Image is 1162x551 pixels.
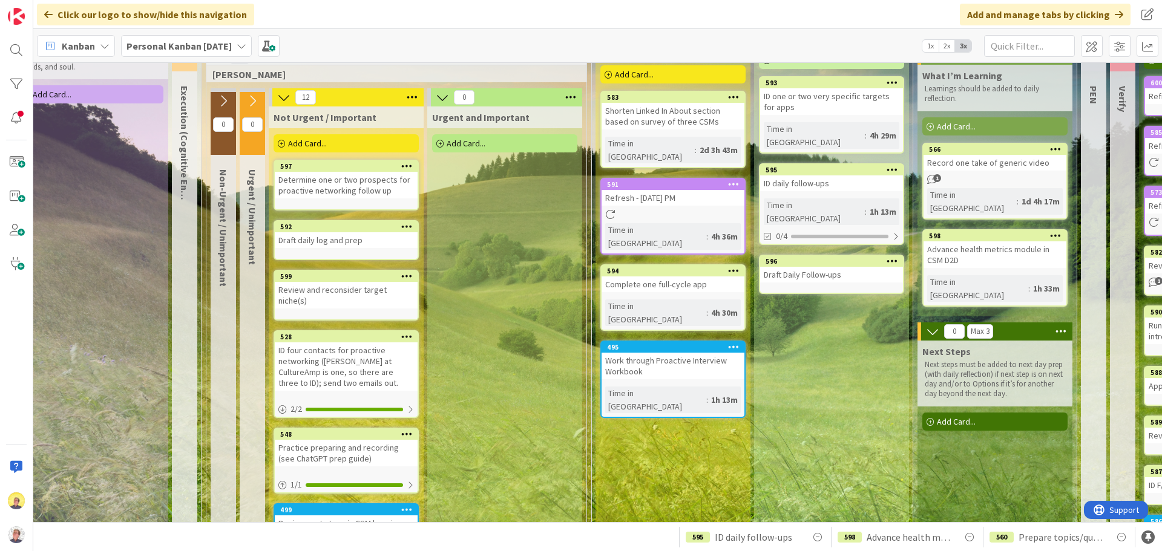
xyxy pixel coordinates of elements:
[764,198,865,225] div: Time in [GEOGRAPHIC_DATA]
[600,178,746,255] a: 591Refresh - [DATE] PMTime in [GEOGRAPHIC_DATA]:4h 36m
[760,77,903,115] div: 593ID one or two very specific targets for apps
[697,143,741,157] div: 2d 3h 43m
[275,342,418,391] div: ID four contacts for proactive networking ([PERSON_NAME] at CultureAmp is one, so there are three...
[925,360,1065,399] p: Next steps must be added to next day prep (with daily reflection) if next step is on next day and...
[275,477,418,492] div: 1/1
[295,90,316,105] span: 12
[600,264,746,331] a: 594Complete one full-cycle appTime in [GEOGRAPHIC_DATA]:4h 30m
[971,328,990,334] div: Max 3
[8,492,25,509] img: JW
[280,272,418,281] div: 599
[280,430,418,439] div: 548
[990,532,1014,543] div: 560
[760,165,903,191] div: 595ID daily follow-ups
[927,188,1017,215] div: Time in [GEOGRAPHIC_DATA]
[760,256,903,282] div: 596Draft Daily Follow-ups
[922,40,939,52] span: 1x
[706,306,708,319] span: :
[275,504,418,542] div: 499Review next steps in CSM learning over all
[922,229,1068,307] a: 598Advance health metrics module in CSM D2DTime in [GEOGRAPHIC_DATA]:1h 33m
[275,221,418,248] div: 592Draft daily log and prep
[602,266,744,292] div: 594Complete one full-cycle app
[607,93,744,102] div: 583
[760,77,903,88] div: 593
[275,161,418,172] div: 597
[927,275,1028,302] div: Time in [GEOGRAPHIC_DATA]
[274,220,419,260] a: 592Draft daily log and prep
[217,169,229,287] span: Non-Urgent / Unimportant
[922,345,971,357] span: Next Steps
[760,165,903,175] div: 595
[274,428,419,494] a: 548Practice preparing and recording (see ChatGPT prep guide)1/1
[212,68,571,80] span: Eisenhower
[922,143,1068,220] a: 566Record one take of generic videoTime in [GEOGRAPHIC_DATA]:1d 4h 17m
[924,144,1066,155] div: 566
[766,79,903,87] div: 593
[275,429,418,466] div: 548Practice preparing and recording (see ChatGPT prep guide)
[867,530,953,544] span: Advance health metrics module in CSM D2D
[929,232,1066,240] div: 598
[1019,530,1105,544] span: Prepare topics/questions for for info interview call with [PERSON_NAME] at CultureAmp
[600,341,746,418] a: 495Work through Proactive Interview WorkbookTime in [GEOGRAPHIC_DATA]:1h 13m
[605,137,695,163] div: Time in [GEOGRAPHIC_DATA]
[922,70,1002,82] span: What I’m Learning
[776,230,787,243] span: 0/4
[960,4,1131,25] div: Add and manage tabs by clicking
[760,256,903,267] div: 596
[280,333,418,341] div: 528
[759,163,904,245] a: 595ID daily follow-upsTime in [GEOGRAPHIC_DATA]:1h 13m0/4
[179,86,191,289] span: Execution (Cognitive Energy L-M)
[602,103,744,129] div: Shorten Linked In About section based on survey of three CSMs
[708,393,741,406] div: 1h 13m
[33,89,71,100] span: Add Card...
[708,306,741,319] div: 4h 30m
[759,255,904,294] a: 596Draft Daily Follow-ups
[275,331,418,391] div: 528ID four contacts for proactive networking ([PERSON_NAME] at CultureAmp is one, so there are th...
[760,88,903,115] div: ID one or two very specific targets for apps
[602,353,744,379] div: Work through Proactive Interview Workbook
[605,299,706,326] div: Time in [GEOGRAPHIC_DATA]
[275,440,418,466] div: Practice preparing and recording (see ChatGPT prep guide)
[275,331,418,342] div: 528
[706,230,708,243] span: :
[865,205,867,218] span: :
[602,342,744,353] div: 495
[984,35,1075,57] input: Quick Filter...
[454,90,474,105] span: 0
[602,266,744,276] div: 594
[865,129,867,142] span: :
[280,162,418,171] div: 597
[25,2,55,16] span: Support
[274,270,419,321] a: 599Review and reconsider target niche(s)
[686,532,710,543] div: 595
[924,230,1066,241] div: 598
[246,169,258,265] span: Urgent / Unimportant
[1019,195,1063,208] div: 1d 4h 17m
[432,111,530,123] span: Urgent and Important
[924,241,1066,268] div: Advance health metrics module in CSM D2D
[764,122,865,149] div: Time in [GEOGRAPHIC_DATA]
[37,4,254,25] div: Click our logo to show/hide this navigation
[924,144,1066,171] div: 566Record one take of generic video
[939,40,955,52] span: 2x
[602,179,744,206] div: 591Refresh - [DATE] PM
[933,174,941,182] span: 1
[708,230,741,243] div: 4h 36m
[1088,86,1100,104] span: PEN
[275,161,418,198] div: 597Determine one or two prospects for proactive networking follow up
[766,166,903,174] div: 595
[602,190,744,206] div: Refresh - [DATE] PM
[1030,282,1063,295] div: 1h 33m
[602,179,744,190] div: 591
[706,393,708,406] span: :
[766,257,903,266] div: 596
[867,129,899,142] div: 4h 29m
[715,530,792,544] span: ID daily follow-ups
[274,160,419,210] a: 597Determine one or two prospects for proactive networking follow up
[615,69,654,80] span: Add Card...
[213,117,234,132] span: 0
[62,39,95,53] span: Kanban
[242,117,263,132] span: 0
[275,232,418,248] div: Draft daily log and prep
[8,526,25,543] img: avatar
